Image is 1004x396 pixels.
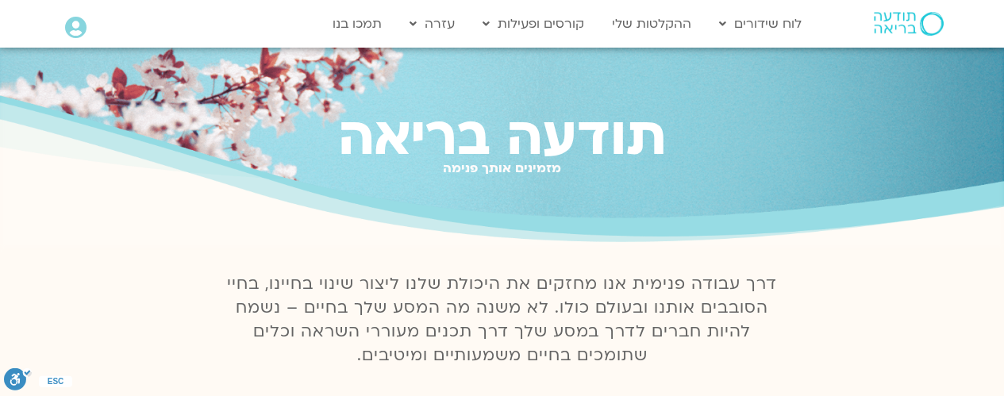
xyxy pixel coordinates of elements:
a: תמכו בנו [325,9,390,39]
img: תודעה בריאה [874,12,944,36]
a: קורסים ופעילות [475,9,592,39]
a: ההקלטות שלי [604,9,699,39]
p: דרך עבודה פנימית אנו מחזקים את היכולת שלנו ליצור שינוי בחיינו, בחיי הסובבים אותנו ובעולם כולו. לא... [218,272,787,367]
a: עזרה [402,9,463,39]
a: לוח שידורים [711,9,810,39]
